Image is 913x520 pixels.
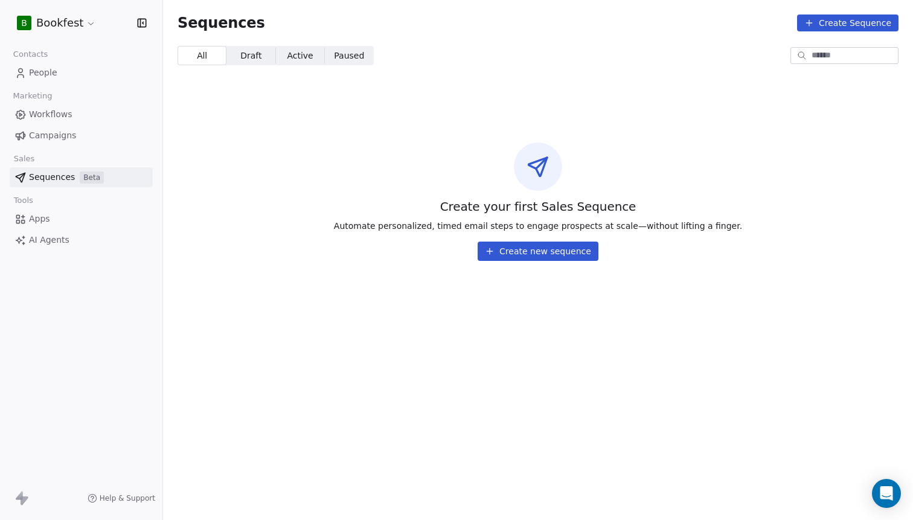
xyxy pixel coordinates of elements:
button: Create Sequence [797,14,899,31]
a: Campaigns [10,126,153,146]
span: Sequences [178,14,265,31]
span: Workflows [29,108,72,121]
span: Active [287,50,313,62]
button: Create new sequence [478,242,598,261]
span: Paused [334,50,364,62]
div: Open Intercom Messenger [872,479,901,508]
a: Apps [10,209,153,229]
span: Create your first Sales Sequence [440,198,636,215]
a: People [10,63,153,83]
span: Help & Support [100,493,155,503]
span: Tools [8,191,38,210]
span: Contacts [8,45,53,63]
a: SequencesBeta [10,167,153,187]
span: People [29,66,57,79]
span: Automate personalized, timed email steps to engage prospects at scale—without lifting a finger. [334,220,742,232]
span: B [21,17,27,29]
a: AI Agents [10,230,153,250]
a: Workflows [10,104,153,124]
span: AI Agents [29,234,69,246]
span: Campaigns [29,129,76,142]
span: Apps [29,213,50,225]
span: Bookfest [36,15,83,31]
button: BBookfest [14,13,98,33]
span: Sequences [29,171,75,184]
span: Draft [240,50,261,62]
span: Marketing [8,87,57,105]
span: Sales [8,150,40,168]
a: Help & Support [88,493,155,503]
span: Beta [80,172,104,184]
